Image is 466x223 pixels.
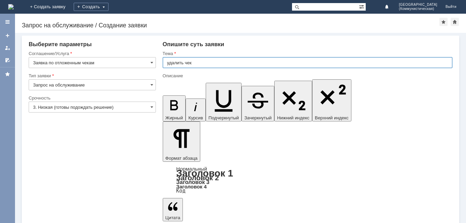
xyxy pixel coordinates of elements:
a: Заголовок 4 [176,184,207,189]
button: Нижний индекс [274,81,312,121]
a: Мои согласования [2,55,13,66]
a: Создать заявку [2,30,13,41]
span: Расширенный поиск [359,3,366,10]
span: Выберите параметры [29,41,92,48]
div: Тема [163,51,451,56]
span: Формат абзаца [165,156,198,161]
a: Заголовок 1 [176,168,233,179]
div: Срочность [29,96,155,100]
div: Создать [74,3,108,11]
button: Формат абзаца [163,121,200,162]
a: Перейти на домашнюю страницу [8,4,14,10]
span: Опишите суть заявки [163,41,224,48]
a: Нормальный [176,166,207,172]
span: Зачеркнутый [244,115,272,120]
span: [GEOGRAPHIC_DATA] [399,3,437,7]
a: Мои заявки [2,42,13,53]
button: Верхний индекс [312,79,351,121]
div: Соглашение/Услуга [29,51,155,56]
img: logo [8,4,14,10]
a: Код [176,188,186,194]
span: Цитата [165,215,180,220]
button: Курсив [186,99,206,121]
button: Жирный [163,95,186,121]
div: Тип заявки [29,74,155,78]
button: Цитата [163,198,183,221]
span: (Коммунистическая) [399,7,437,11]
span: Подчеркнутый [208,115,239,120]
span: Нижний индекс [277,115,309,120]
a: Заголовок 3 [176,179,209,185]
div: Описание [163,74,451,78]
div: Сделать домашней страницей [451,18,459,26]
span: Жирный [165,115,183,120]
a: Заголовок 2 [176,174,219,182]
span: Верхний индекс [315,115,349,120]
div: Запрос на обслуживание / Создание заявки [22,22,439,29]
div: Добавить в избранное [439,18,448,26]
button: Подчеркнутый [206,83,242,121]
div: Формат абзаца [163,167,452,193]
span: Курсив [188,115,203,120]
button: Зачеркнутый [242,86,274,121]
